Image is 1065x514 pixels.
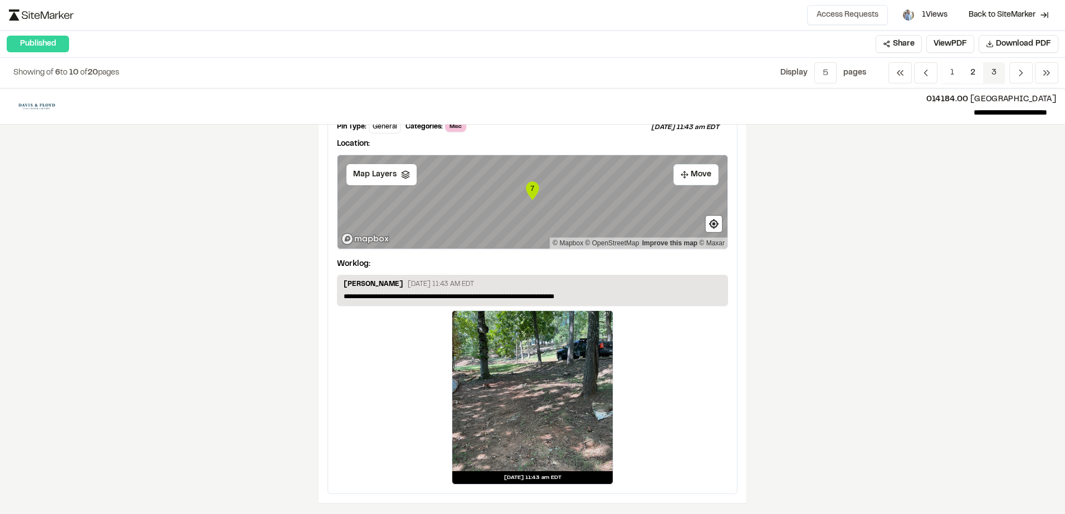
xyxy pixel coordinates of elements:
button: Move [673,164,719,185]
p: Worklog: [337,258,370,270]
div: Categories: [406,122,443,132]
p: [DATE] 11:43 AM EDT [408,279,474,289]
nav: Navigation [888,62,1058,83]
button: ViewPDF [926,35,974,53]
span: 2 [962,62,984,83]
p: Display [780,67,808,79]
button: Access Requests [807,5,888,25]
a: Back to SiteMarker [961,4,1056,26]
p: page s [843,67,866,79]
span: Back to SiteMarker [969,9,1035,21]
span: 10 [69,70,79,76]
button: Find my location [706,216,722,232]
button: Download PDF [979,35,1058,53]
span: Misc [445,121,466,132]
img: logo-black-rebrand.svg [9,9,74,21]
text: 7 [530,184,534,192]
div: Map marker [524,180,541,202]
span: Download PDF [996,38,1051,50]
button: J. Mike Simpson Jr., PE, PMP1Views [892,5,957,25]
div: General [369,120,401,134]
a: OpenStreetMap [585,239,639,247]
p: Location: [337,138,728,150]
span: 20 [87,70,98,76]
button: 5 [814,62,837,83]
img: file [9,97,65,115]
p: [PERSON_NAME] [344,279,403,291]
span: Showing of [13,70,55,76]
span: Map Layers [353,169,397,181]
span: 3 [983,62,1005,83]
a: Mapbox logo [341,233,390,245]
canvas: Map [338,155,727,249]
div: Published [7,36,69,52]
button: Share [876,35,922,53]
span: 014184.00 [926,96,969,103]
p: to of pages [13,67,119,79]
div: Pin Type: [337,122,367,132]
div: [DATE] 11:43 am EDT [452,471,613,484]
p: [DATE] 11:43 am EDT [651,122,728,132]
a: Mapbox [553,239,583,247]
a: [DATE] 11:43 am EDT [452,310,613,485]
span: 6 [55,70,60,76]
a: Map feedback [642,239,697,247]
a: Maxar [699,239,725,247]
img: J. Mike Simpson Jr., PE, PMP [903,9,914,21]
p: [GEOGRAPHIC_DATA] [74,93,1056,106]
span: 1 [942,62,963,83]
span: 1 Views [922,9,947,21]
